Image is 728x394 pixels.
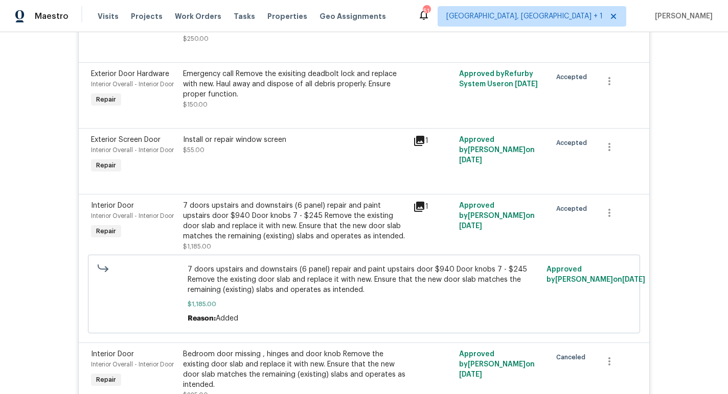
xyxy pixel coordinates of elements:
[515,81,538,88] span: [DATE]
[446,11,603,21] span: [GEOGRAPHIC_DATA], [GEOGRAPHIC_DATA] + 1
[183,201,407,241] div: 7 doors upstairs and downstairs (6 panel) repair and paint upstairs door $940 Door knobs 7 - $245...
[320,11,386,21] span: Geo Assignments
[183,135,407,145] div: Install or repair window screen
[183,243,211,250] span: $1,185.00
[183,36,209,42] span: $250.00
[423,6,430,16] div: 51
[91,81,174,87] span: Interior Overall - Interior Door
[98,11,119,21] span: Visits
[91,147,174,153] span: Interior Overall - Interior Door
[92,94,120,105] span: Repair
[459,157,482,164] span: [DATE]
[92,160,120,170] span: Repair
[92,375,120,385] span: Repair
[267,11,307,21] span: Properties
[188,264,541,295] span: 7 doors upstairs and downstairs (6 panel) repair and paint upstairs door $940 Door knobs 7 - $245...
[459,371,482,378] span: [DATE]
[234,13,255,20] span: Tasks
[556,72,591,82] span: Accepted
[622,276,645,283] span: [DATE]
[556,138,591,148] span: Accepted
[547,266,645,283] span: Approved by [PERSON_NAME] on
[183,102,208,108] span: $150.00
[91,70,169,78] span: Exterior Door Hardware
[131,11,163,21] span: Projects
[183,147,204,153] span: $55.00
[188,315,216,322] span: Reason:
[91,351,134,358] span: Interior Door
[459,136,535,164] span: Approved by [PERSON_NAME] on
[556,204,591,214] span: Accepted
[92,226,120,236] span: Repair
[459,70,538,88] span: Approved by Refurby System User on
[188,299,541,309] span: $1,185.00
[216,315,238,322] span: Added
[35,11,69,21] span: Maestro
[459,351,535,378] span: Approved by [PERSON_NAME] on
[91,361,174,367] span: Interior Overall - Interior Door
[91,136,161,143] span: Exterior Screen Door
[91,213,174,219] span: Interior Overall - Interior Door
[651,11,713,21] span: [PERSON_NAME]
[459,202,535,230] span: Approved by [PERSON_NAME] on
[459,223,482,230] span: [DATE]
[183,69,407,100] div: Emergency call Remove the exisiting deadbolt lock and replace with new. Haul away and dispose of ...
[91,202,134,209] span: Interior Door
[175,11,221,21] span: Work Orders
[556,352,589,362] span: Canceled
[413,135,453,147] div: 1
[413,201,453,213] div: 1
[183,349,407,390] div: Bedroom door missing , hinges and door knob Remove the existing door slab and replace it with new...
